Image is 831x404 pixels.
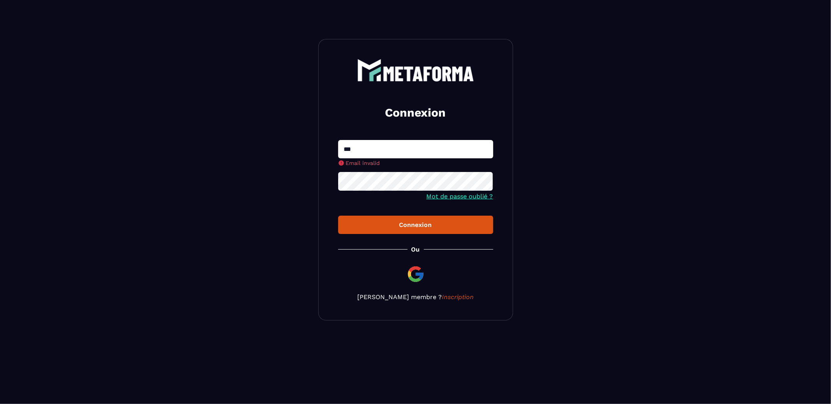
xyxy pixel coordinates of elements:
h2: Connexion [348,105,484,120]
p: [PERSON_NAME] membre ? [338,293,493,301]
div: Connexion [344,221,487,229]
img: google [406,265,425,284]
a: Inscription [442,293,474,301]
span: Email invalid [346,160,380,166]
button: Connexion [338,216,493,234]
a: Mot de passe oublié ? [427,193,493,200]
a: logo [338,59,493,82]
p: Ou [411,246,420,253]
img: logo [357,59,474,82]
